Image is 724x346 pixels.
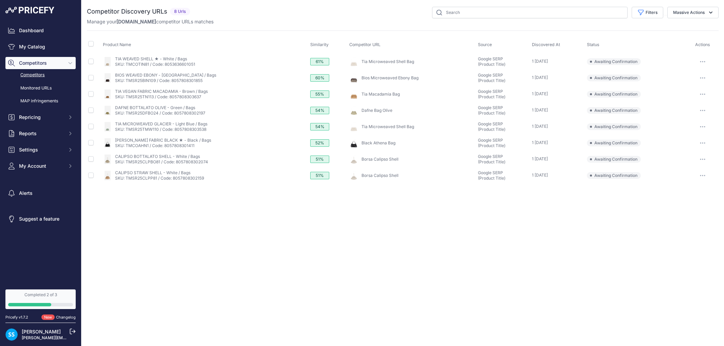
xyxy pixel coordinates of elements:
span: My Account [19,163,63,169]
a: DAFNE BOTTALATO OLIVE - Green / Bags [115,105,195,110]
a: MAP infringements [5,95,76,107]
button: Filters [632,7,663,18]
span: 1 [DATE] [532,91,548,96]
a: TIA VEGAN FABRIC MACADAMIA - Brown / Bags [115,89,208,94]
a: Tia Microweaved Shell Bag [361,59,414,64]
span: 1 [DATE] [532,140,548,145]
a: SKU: TMSR25CLPP81 / Code: 8057808302159 [115,176,204,181]
button: Settings [5,144,76,156]
div: 51% [310,156,329,163]
span: Awaiting Confirmation [587,58,641,65]
a: SKU: TMCOAHN1 / Code: 8057808301411 [115,143,194,148]
a: Dafne Bag Olive [361,108,392,113]
span: Competitor URL [349,42,380,47]
span: Awaiting Confirmation [587,123,641,130]
input: Search [432,7,628,18]
a: TIA WEAVED SHELL ★ - White / Bags [115,56,187,61]
span: Google SERP (Product Title) [478,154,505,164]
span: New [41,314,55,320]
span: Awaiting Confirmation [587,140,641,146]
span: Settings [19,146,63,153]
nav: Sidebar [5,24,76,281]
span: Awaiting Confirmation [587,75,641,81]
a: CALIPSO BOTTALATO SHELL - White / Bags [115,154,200,159]
button: My Account [5,160,76,172]
a: [PERSON_NAME] [22,329,61,334]
button: Massive Actions [667,7,719,18]
a: SKU: TMSR25CLPBO81 / Code: 8057808302074 [115,159,208,164]
a: SKU: TMSR25TMW110 / Code: 8057808303538 [115,127,206,132]
span: Product Name [103,42,131,47]
span: Google SERP (Product Title) [478,170,505,181]
a: Competitors [5,69,76,81]
span: Source [478,42,492,47]
span: 1 [DATE] [532,59,548,64]
span: Competitors [19,60,63,66]
span: Google SERP (Product Title) [478,105,505,116]
a: SKU: TMSR25BIN109 / Code: 8057808301855 [115,78,203,83]
h2: Competitor Discovery URLs [87,7,167,16]
div: 51% [310,172,329,179]
a: CALIPSO STRAW SHELL - White / Bags [115,170,190,175]
a: Alerts [5,187,76,199]
a: Suggest a feature [5,213,76,225]
span: Actions [695,42,710,47]
a: Black Athena Bag [361,140,395,145]
span: 8 Urls [170,8,190,16]
a: BIOS WEAVED EBONY - [GEOGRAPHIC_DATA] / Bags [115,73,216,78]
a: Monitored URLs [5,82,76,94]
button: Reports [5,127,76,140]
span: Status [587,42,599,47]
span: 1 [DATE] [532,124,548,129]
span: Discovered At [532,42,560,47]
span: Repricing [19,114,63,121]
a: SKU: TMSR25TN113 / Code: 8057808303637 [115,94,201,99]
div: Pricefy v1.7.2 [5,314,28,320]
a: My Catalog [5,41,76,53]
a: Borsa Calipso Shell [361,157,398,162]
span: Similarity [310,42,329,47]
a: SKU: TMSR25DFBO24 / Code: 8057808302197 [115,110,205,116]
a: Dashboard [5,24,76,37]
div: 61% [310,58,329,65]
a: Tia Macadamia Bag [361,91,400,97]
span: Google SERP (Product Title) [478,56,505,67]
a: [PERSON_NAME] FABRIC BLACK ★ - Black / Bags [115,138,211,143]
span: Awaiting Confirmation [587,107,641,114]
a: [PERSON_NAME][EMAIL_ADDRESS][DOMAIN_NAME] [22,335,126,340]
span: Google SERP (Product Title) [478,138,505,148]
div: Completed 2 of 3 [8,292,73,298]
span: Awaiting Confirmation [587,91,641,98]
span: Awaiting Confirmation [587,156,641,163]
span: 1 [DATE] [532,172,548,178]
span: 1 [DATE] [532,75,548,80]
span: Reports [19,130,63,137]
span: [DOMAIN_NAME] [116,19,156,24]
a: Tia Microweaved Shell Bag [361,124,414,129]
span: Google SERP (Product Title) [478,73,505,83]
a: Borsa Calipso Shell [361,173,398,178]
span: Awaiting Confirmation [587,172,641,179]
div: 52% [310,139,329,147]
span: Google SERP (Product Title) [478,89,505,99]
div: 60% [310,74,329,82]
div: 54% [310,123,329,130]
a: Bios Microweaved Ebony Bag [361,75,419,80]
span: 1 [DATE] [532,107,548,113]
button: Competitors [5,57,76,69]
span: Google SERP (Product Title) [478,121,505,132]
img: Pricefy Logo [5,7,54,14]
button: Repricing [5,111,76,123]
a: TIA MICROWEAVED GLACIER - Light Blue / Bags [115,121,207,126]
div: 54% [310,107,329,114]
a: SKU: TMCOTIN81 / Code: 8053636601051 [115,62,195,67]
a: Completed 2 of 3 [5,289,76,309]
span: 1 [DATE] [532,156,548,161]
p: Manage your competitor URLs matches [87,18,214,25]
div: 55% [310,90,329,98]
a: Changelog [56,315,76,320]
